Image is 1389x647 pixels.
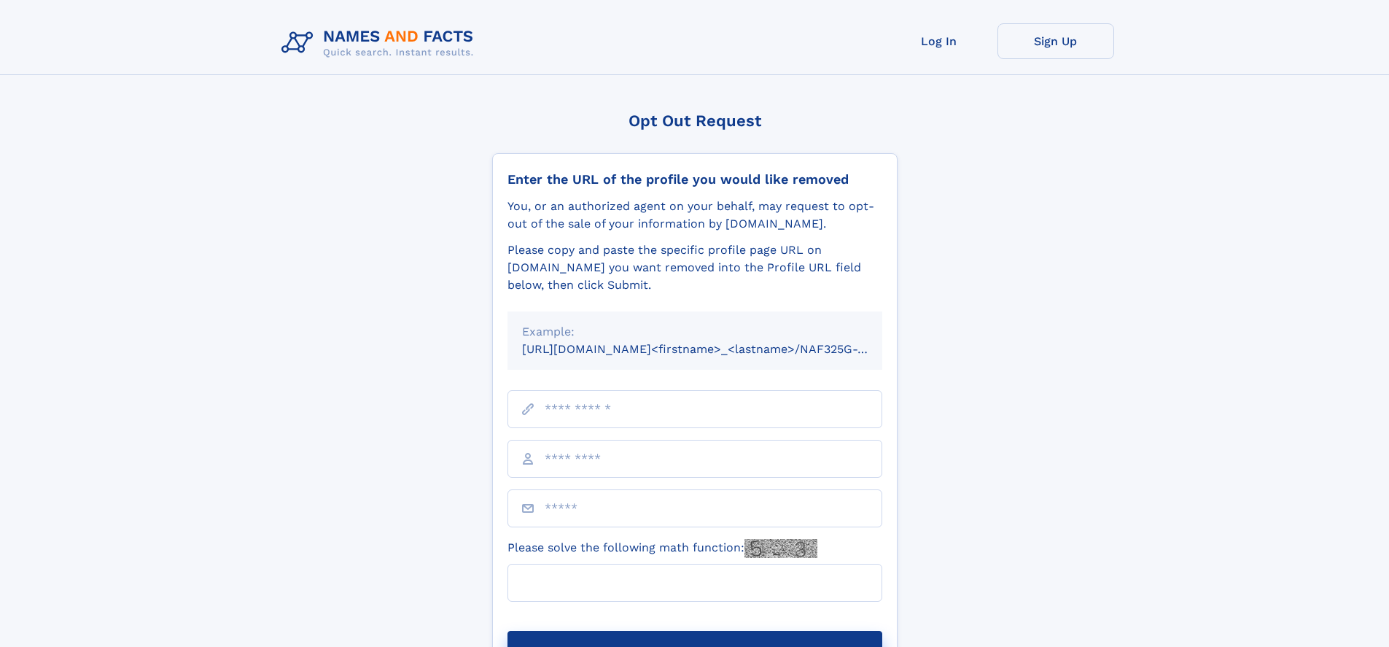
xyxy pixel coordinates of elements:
[522,342,910,356] small: [URL][DOMAIN_NAME]<firstname>_<lastname>/NAF325G-xxxxxxxx
[522,323,868,341] div: Example:
[997,23,1114,59] a: Sign Up
[881,23,997,59] a: Log In
[507,241,882,294] div: Please copy and paste the specific profile page URL on [DOMAIN_NAME] you want removed into the Pr...
[276,23,486,63] img: Logo Names and Facts
[507,198,882,233] div: You, or an authorized agent on your behalf, may request to opt-out of the sale of your informatio...
[507,171,882,187] div: Enter the URL of the profile you would like removed
[507,539,817,558] label: Please solve the following math function:
[492,112,898,130] div: Opt Out Request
